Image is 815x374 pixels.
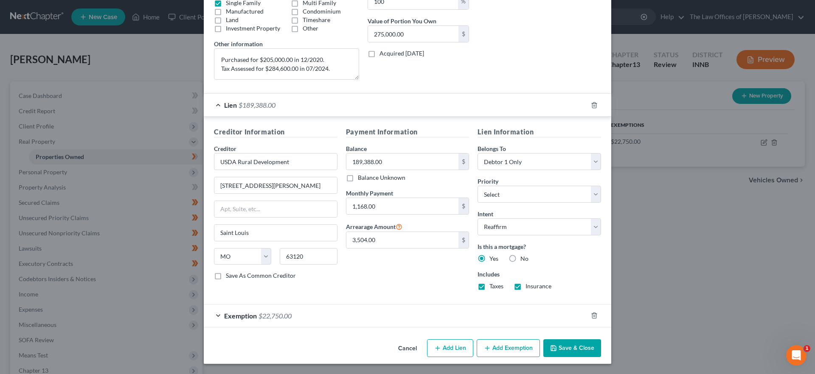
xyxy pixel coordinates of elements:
span: Belongs To [478,145,506,152]
button: Save & Close [543,339,601,357]
input: 0.00 [368,26,458,42]
div: $ [458,26,469,42]
input: 0.00 [346,198,459,214]
label: Is this a mortgage? [478,242,601,251]
label: No [520,254,528,263]
iframe: Intercom live chat [786,345,807,366]
label: Acquired [DATE] [379,49,424,58]
h5: Creditor Information [214,127,337,137]
label: Insurance [526,282,551,290]
input: Enter zip... [280,248,337,265]
input: Enter city... [214,225,337,241]
span: 1 [804,345,810,352]
label: Save As Common Creditor [226,271,296,280]
label: Taxes [489,282,503,290]
input: 0.00 [346,154,459,170]
label: Other [303,24,318,33]
span: Creditor [214,145,236,152]
button: Add Exemption [477,339,540,357]
div: $ [458,154,469,170]
label: Manufactured [226,7,264,16]
span: Lien [224,101,237,109]
label: Arrearage Amount [346,221,402,232]
label: Balance Unknown [358,173,405,182]
label: Investment Property [226,24,280,33]
label: Timeshare [303,16,330,24]
label: Value of Portion You Own [368,17,436,25]
h5: Payment Information [346,127,469,137]
span: Priority [478,178,498,185]
input: Apt, Suite, etc... [214,201,337,217]
h5: Lien Information [478,127,601,137]
label: Condominium [303,7,341,16]
span: $22,750.00 [259,312,292,320]
button: Add Lien [427,339,473,357]
button: Cancel [391,340,424,357]
label: Yes [489,254,498,263]
div: $ [458,232,469,248]
label: Other information [214,39,263,48]
div: $ [458,198,469,214]
label: Intent [478,209,493,218]
input: 0.00 [346,232,459,248]
span: $189,388.00 [239,101,275,109]
label: Balance [346,144,367,153]
input: Search creditor by name... [214,153,337,170]
label: Includes [478,270,601,279]
input: Enter address... [214,177,337,193]
span: Exemption [224,312,257,320]
label: Land [226,16,239,24]
label: Monthly Payment [346,189,393,198]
